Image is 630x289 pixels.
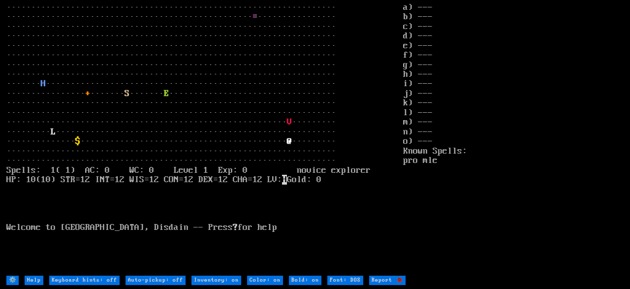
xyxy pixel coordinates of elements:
font: = [252,12,257,22]
b: ? [233,223,238,232]
font: H [41,79,46,89]
font: S [125,89,129,98]
font: $ [75,136,80,146]
input: Font: DOS [327,276,363,285]
input: Color: on [247,276,283,285]
input: Keyboard hints: off [49,276,120,285]
font: + [85,89,90,98]
font: L [51,127,56,137]
input: Auto-pickup: off [126,276,186,285]
font: V [287,117,292,127]
stats: a) --- b) --- c) --- d) --- e) --- f) --- g) --- h) --- i) --- j) --- k) --- l) --- m) --- n) ---... [403,3,624,275]
input: Bold: on [289,276,321,285]
input: ⚙️ [6,276,19,285]
input: Inventory: on [191,276,241,285]
input: Help [25,276,43,285]
input: Report 🐞 [369,276,406,285]
font: E [164,89,169,98]
font: @ [287,136,292,146]
larn: ··································································· ·····························... [6,3,403,275]
mark: H [282,175,287,185]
